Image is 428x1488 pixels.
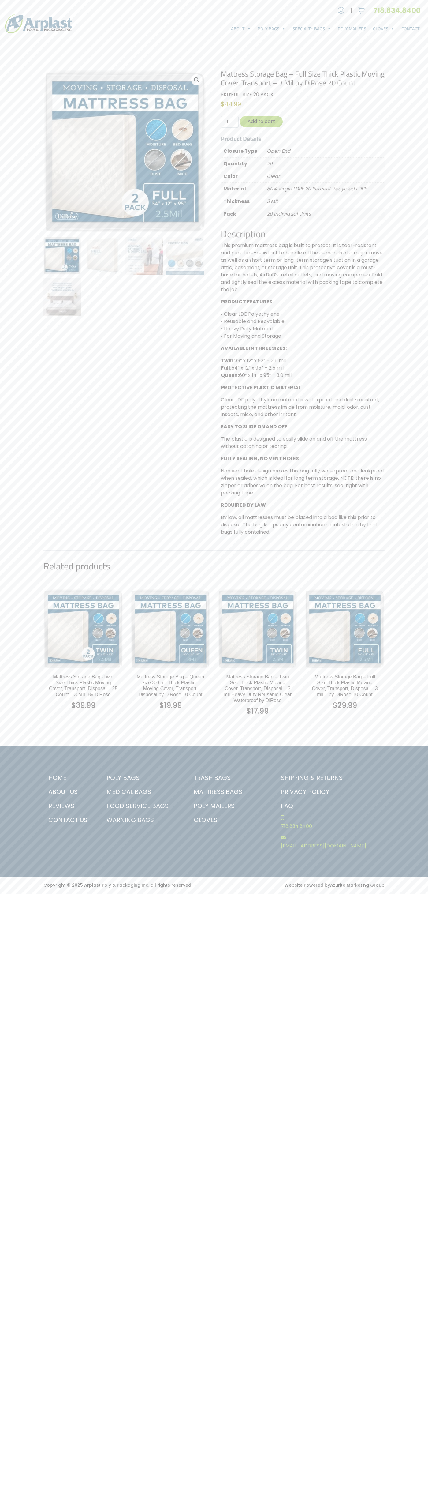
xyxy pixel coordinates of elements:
bdi: 17.99 [247,706,269,716]
img: Mattress Storage Bag - Queen Size 3.0 mil Thick Plastic - Moving Cover, Transport, Disposal by Di... [131,589,210,669]
a: Warning Bags [102,813,181,827]
a: Poly Mailers [334,23,370,35]
h2: Mattress Storage Bag – Twin Size Thick Plastic Moving Cover, Transport, Disposal – 3 mil Heavy Du... [223,674,293,703]
img: Mattress Storage Bag -Twin Size Thick Plastic Moving Cover, Transport, Disposal - 25 Count - 3 MI... [43,589,123,669]
h2: Mattress Storage Bag – Queen Size 3.0 mil Thick Plastic – Moving Cover, Transport, Disposal by Di... [136,674,206,697]
a: Home [43,771,94,785]
th: Pack [221,208,267,220]
span: | [351,7,352,14]
small: Website Powered by [285,882,385,888]
a: Shipping & Returns [276,771,385,785]
a: Poly Bags [254,23,289,35]
a: About [228,23,254,35]
button: Add to cart [240,116,283,127]
th: Closure Type [221,145,267,157]
b: PRODUCT FEATURES: [221,298,274,305]
bdi: 29.99 [333,700,357,710]
p: • Clear LDE Polyethylene • Reusable and Recyclable • Heavy Duty Material • For Moving and Storage [221,310,385,340]
a: Poly Mailers [189,799,269,813]
a: View full-screen image gallery [191,74,202,85]
b: FULLY SEALING, NO VENT HOLES [221,455,299,462]
p: 80% Virgin LDPE 20 Percent Recycled LDPE [267,183,385,195]
b: Queen: [221,372,239,379]
b: EASY TO SLIDE ON AND OFF [221,423,287,430]
a: Contact [398,23,423,35]
h2: Description [221,228,385,240]
h1: Mattress Storage Bag – Full Size Thick Plastic Moving Cover, Transport – 3 Mil by DiRose 20 Count [221,70,385,87]
p: 3 MIL [267,195,385,208]
img: Mattress Storage Bag - Full Size Thick Plastic Moving Cover, Transport - 3 Mil by DiRose 20 Count... [166,234,207,275]
a: Trash Bags [189,771,269,785]
bdi: 44.99 [221,100,241,108]
img: Mattress Storage Bag - Full Size Thick Plastic Moving Cover, Transport - 3 Mil by DiRose 20 Count... [43,275,84,316]
a: Gloves [189,813,269,827]
a: 718.834.8400 [276,813,385,832]
th: Color [221,170,267,182]
b: REQUIRED BY LAW [221,502,266,509]
a: 718.834.8400 [374,5,423,15]
th: Material [221,182,267,195]
a: Contact Us [43,813,94,827]
span: $ [247,706,251,716]
a: Mattress Storage Bag – Twin Size Thick Plastic Moving Cover, Transport, Disposal – 3 mil Heavy Du... [223,674,293,717]
a: Mattress Storage Bag -Twin Size Thick Plastic Moving Cover, Transport, Disposal – 25 Count – 3 MI... [48,674,118,711]
bdi: 19.99 [159,700,182,710]
bdi: 39.99 [71,700,95,710]
a: Azurite Marketing Group [330,882,385,888]
span: SKU: [221,91,274,98]
a: Mattress Bags [189,785,269,799]
th: Quantity [221,157,267,170]
b: PROTECTIVE PLASTIC MATERIAL [221,384,301,391]
img: Mattress Storage Bag - Full Size Thick Plastic Moving Cover, Transport, Disposal - 3 mil - by DiR... [305,589,385,669]
span: $ [71,700,76,710]
img: Mattress Storage Bag - Full Size Thick Plastic Moving Cover, Transport - 3 Mil by DiRose 20 Count [43,234,84,275]
a: Mattress Storage Bag – Full Size Thick Plastic Moving Cover, Transport, Disposal – 3 mil – by DiR... [310,674,380,711]
a: Gloves [370,23,398,35]
p: 20 Individual Units [267,208,385,220]
input: Qty [221,116,239,128]
span: $ [333,700,337,710]
p: Clear LDE polyethylene material is waterproof and dust-resistant, protecting the mattress inside ... [221,396,385,418]
b: Twin: [221,357,235,364]
a: Medical Bags [102,785,181,799]
p: Open End [267,145,385,157]
img: Mattress Storage Bag - Twin Size Thick Plastic Moving Cover, Transport, Disposal - 3 mil Heavy Du... [218,589,298,669]
a: Privacy Policy [276,785,385,799]
p: By law, all mattresses must be placed into a bag like this prior to disposal. The bag keeps any c... [221,514,385,536]
span: $ [159,700,164,710]
a: Food Service Bags [102,799,181,813]
small: Copyright © 2025 Arplast Poly & Packaging Inc, all rights reserved. [43,882,192,888]
p: The plastic is designed to easily slide on and off the mattress without catching or tearing. [221,435,385,450]
p: This premium mattress bag is built to protect. It is tear-resistant and puncture-resistant to han... [221,242,385,293]
h2: Related products [43,561,385,572]
a: About Us [43,785,94,799]
img: Mattress Storage Bag - Full Size Thick Plastic Moving Cover, Transport - 3 Mil by DiRose 20 Count... [84,234,125,275]
img: Mattress Storage Bag - Full Size Thick Plastic Moving Cover, Transport - 3 Mil by DiRose 20 Count... [125,234,166,275]
b: AVAILABLE IN THREE SIZES: [221,345,287,352]
a: Specialty Bags [289,23,334,35]
a: [EMAIL_ADDRESS][DOMAIN_NAME] [276,832,385,852]
p: Non vent hole design makes this bag fully waterproof and leakproof when sealed, which is ideal fo... [221,467,385,497]
span: FULL SIZE 20 PACK [231,91,274,98]
a: Reviews [43,799,94,813]
a: Mattress Storage Bag – Queen Size 3.0 mil Thick Plastic – Moving Cover, Transport, Disposal by Di... [136,674,206,711]
h5: Product Details [221,135,385,142]
h2: Mattress Storage Bag -Twin Size Thick Plastic Moving Cover, Transport, Disposal – 25 Count – 3 MI... [48,674,118,697]
img: logo [5,14,72,33]
b: Full: [221,364,231,371]
th: Thickness [221,195,267,208]
span: $ [221,100,225,108]
a: FAQ [276,799,385,813]
h2: Mattress Storage Bag – Full Size Thick Plastic Moving Cover, Transport, Disposal – 3 mil – by DiR... [310,674,380,697]
p: 39” x 12” x 92” – 2.5 mil 54” x 12” x 95” – 2.5 mil 60” x 14” x 95” – 3.0 mil [221,357,385,379]
table: Product Details [221,145,385,220]
p: Clear [267,170,385,182]
p: 20 [267,158,385,170]
a: Poly Bags [102,771,181,785]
